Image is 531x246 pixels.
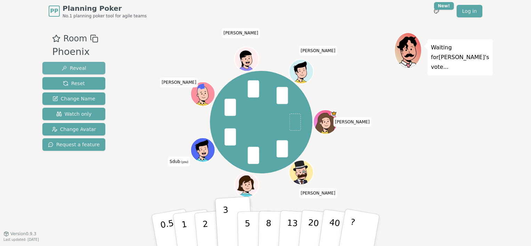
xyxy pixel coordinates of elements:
[63,13,147,19] span: No.1 planning poker tool for agile teams
[180,161,189,164] span: (you)
[48,141,100,148] span: Request a feature
[42,62,105,74] button: Reveal
[42,77,105,90] button: Reset
[434,2,454,10] div: New!
[168,157,190,166] span: Click to change your name
[50,7,58,15] span: PP
[430,5,443,17] button: New!
[42,138,105,151] button: Request a feature
[160,77,198,87] span: Click to change your name
[299,46,337,56] span: Click to change your name
[63,3,147,13] span: Planning Poker
[331,110,337,117] span: Bailey B is the host
[222,28,260,38] span: Click to change your name
[63,32,87,45] span: Room
[10,231,36,237] span: Version 0.9.3
[42,92,105,105] button: Change Name
[3,238,39,241] span: Last updated: [DATE]
[299,189,337,198] span: Click to change your name
[457,5,482,17] a: Log in
[42,123,105,136] button: Change Avatar
[62,65,86,72] span: Reveal
[52,32,60,45] button: Add as favourite
[52,45,98,59] div: Phoenix
[3,231,36,237] button: Version0.9.3
[52,95,95,102] span: Change Name
[49,3,147,19] a: PPPlanning PokerNo.1 planning poker tool for agile teams
[52,126,96,133] span: Change Avatar
[56,110,92,117] span: Watch only
[42,108,105,120] button: Watch only
[431,43,489,72] p: Waiting for [PERSON_NAME] 's vote...
[333,117,371,127] span: Click to change your name
[223,205,230,243] p: 3
[191,139,214,162] button: Click to change your avatar
[63,80,85,87] span: Reset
